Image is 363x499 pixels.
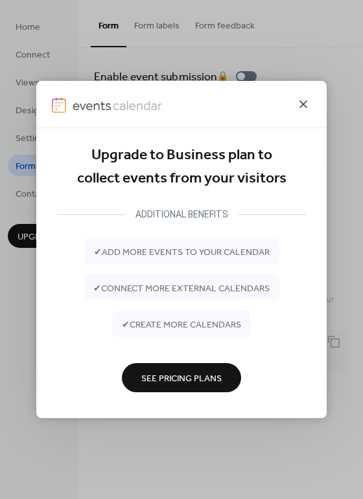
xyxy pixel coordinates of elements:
div: ADDITIONAL BENEFITS [125,206,239,222]
img: logo-type [73,97,162,113]
div: Upgrade to Business plan to collect events from your visitors [57,144,306,191]
span: See Pricing Plans [141,372,222,386]
span: ✔ connect more external calendars [93,282,270,296]
span: ✔ add more events to your calendar [94,246,270,260]
span: ✔ create more calendars [122,318,241,332]
button: See Pricing Plans [122,363,241,392]
img: logo-icon [52,97,66,113]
